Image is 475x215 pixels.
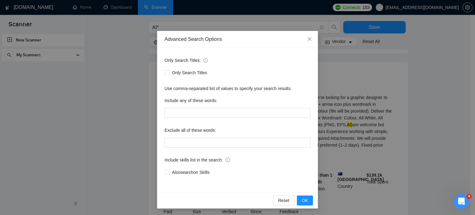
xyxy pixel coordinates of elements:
div: Нещодавнє повідомленняProfile image for DimaОцініть бесідуDima•3 дн. тому [6,104,118,137]
div: Use comma-separated list of values to specify your search results. [165,85,310,92]
span: Запити [69,174,85,178]
img: Profile image for Dima [90,10,102,22]
p: Чим вам допомогти? [12,75,111,97]
div: Dima [28,125,39,131]
span: Reset [278,197,289,204]
button: Reset [273,196,294,205]
span: Only Search Titles [169,69,210,76]
div: Profile image for DimaОцініть бесідуDima•3 дн. тому [6,114,117,136]
span: Also search on Skills [169,169,212,176]
span: Головна [5,174,26,178]
div: Нещодавнє повідомлення [13,110,111,116]
span: info-circle [225,158,230,162]
button: Close [301,31,318,48]
iframe: To enrich screen reader interactions, please activate Accessibility in Grammarly extension settings [454,194,469,209]
label: Exclude all of these words: [165,125,216,135]
img: Profile image for Viktor [66,10,79,22]
span: close [307,37,312,41]
span: Оцініть бесіду [28,119,63,124]
button: Повідомлення [31,158,62,183]
button: OK [297,196,313,205]
label: Include any of these words: [165,96,217,105]
div: Request related to a Business Manager [28,155,104,162]
span: Повідомлення [32,174,64,178]
div: Останній запит [13,145,111,153]
div: Advanced Search Options [165,36,310,43]
span: Include skills list in the search: [165,157,230,163]
span: Only Search Titles: [165,57,208,64]
div: Закрити [106,10,118,21]
span: Допомога [97,174,119,178]
span: 4 [467,194,472,199]
p: Як [EMAIL_ADDRESS][DOMAIN_NAME] 👋 [12,44,111,75]
img: Profile image for Dima [13,119,25,131]
span: info-circle [203,58,208,62]
div: • 3 дн. тому [40,125,66,131]
div: Request related to a Business Manager [6,153,117,171]
img: Profile image for Nazar [78,10,90,22]
button: Запити [62,158,93,183]
button: Допомога [93,158,124,183]
img: logo [12,12,22,22]
span: OK [302,197,308,204]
